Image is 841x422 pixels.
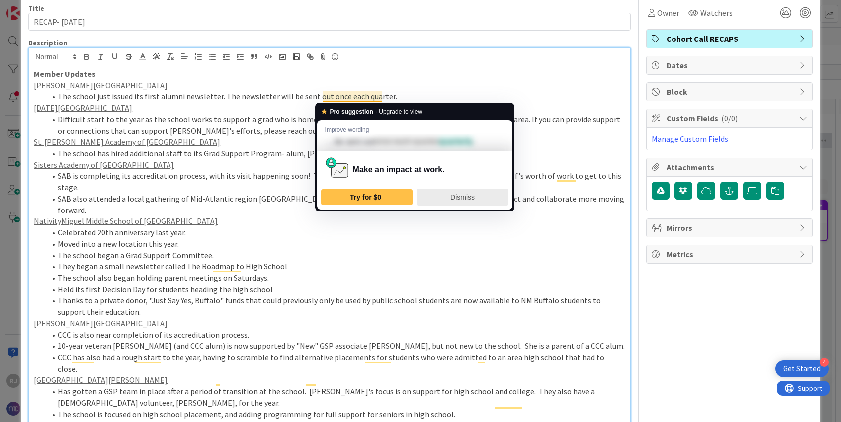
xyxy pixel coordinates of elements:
span: Dates [667,59,794,71]
li: Celebrated 20th anniversary last year. [46,227,625,238]
li: CCC is also near completion of its accreditation process. [46,329,625,341]
li: The school is focused on high school placement, and adding programming for full support for senio... [46,409,625,420]
u: [PERSON_NAME][GEOGRAPHIC_DATA] [34,80,168,90]
span: Custom Fields [667,112,794,124]
li: SAB also attended a local gathering of Mid-Atlantic region [GEOGRAPHIC_DATA] schools. The schools... [46,193,625,215]
li: 10-year veteran [PERSON_NAME] (and CCC alum) is now supported by "New" GSP associate [PERSON_NAME... [46,340,625,352]
span: Cohort Call RECAPS [667,33,794,45]
span: Mirrors [667,222,794,234]
u: [DATE][GEOGRAPHIC_DATA] [34,103,132,113]
u: [GEOGRAPHIC_DATA][PERSON_NAME] [34,375,168,385]
u: Sisters Academy of [GEOGRAPHIC_DATA] [34,160,174,170]
span: Block [667,86,794,98]
div: Open Get Started checklist, remaining modules: 4 [775,360,829,377]
li: The school just issued its first alumni newsletter. The newsletter will be sent out once each qua... [46,91,625,102]
u: St. [PERSON_NAME] Academy of [GEOGRAPHIC_DATA] [34,137,220,147]
li: Thanks to a private donor, "Just Say Yes, Buffalo" funds that could previously only be used by pu... [46,295,625,317]
span: Owner [657,7,679,19]
li: Difficult start to the year as the school works to support a grad who is homeless. [GEOGRAPHIC_DA... [46,114,625,136]
li: Held its first Decision Day for students heading the high school [46,284,625,295]
span: Metrics [667,248,794,260]
div: Get Started [783,364,821,374]
li: Moved into a new location this year. [46,238,625,250]
span: Watchers [700,7,733,19]
label: Title [28,4,44,13]
span: Support [21,1,45,13]
span: Attachments [667,161,794,173]
span: Description [28,38,67,47]
strong: Member Updates [34,69,96,79]
li: The school began a Grad Support Committee. [46,250,625,261]
u: NativityMiguel Middle School of [GEOGRAPHIC_DATA] [34,216,218,226]
a: Manage Custom Fields [652,134,728,144]
input: type card name here... [28,13,631,31]
li: The school has hired additional staff to its Grad Support Program- alum, [PERSON_NAME] [46,148,625,159]
div: 4 [820,358,829,367]
u: [PERSON_NAME][GEOGRAPHIC_DATA] [34,318,168,328]
li: Has gotten a GSP team in place after a period of transition at the school. [PERSON_NAME]'s focus ... [46,386,625,408]
li: They began a small newsletter called The Roadmap to High School [46,261,625,272]
li: The school also began holding parent meetings on Saturdays. [46,272,625,284]
li: CCC has also had a rough start to the year, having to scramble to find alternative placements for... [46,352,625,374]
li: SAB is completing its accreditation process, with its visit happening soon! The school is excited... [46,170,625,193]
span: ( 0/0 ) [721,113,738,123]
